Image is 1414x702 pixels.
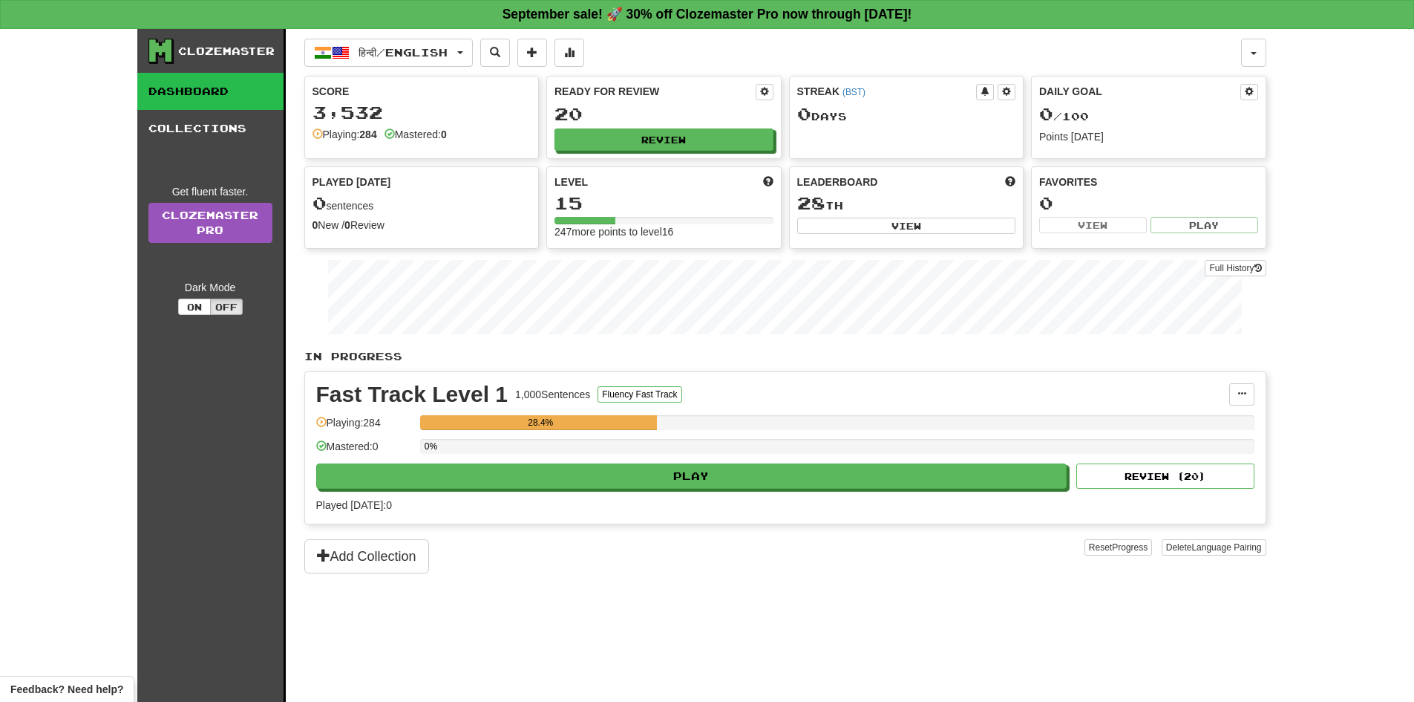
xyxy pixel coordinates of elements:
strong: 0 [441,129,447,140]
div: Favorites [1039,175,1258,189]
div: 15 [554,194,773,212]
div: Fast Track Level 1 [316,383,508,406]
span: Played [DATE] [312,175,391,189]
div: Ready for Review [554,84,756,99]
strong: 0 [312,219,318,231]
div: Playing: 284 [316,415,413,440]
a: (BST) [842,87,865,97]
div: th [797,194,1016,213]
button: Search sentences [480,39,510,67]
div: Mastered: 0 [316,439,413,464]
a: Dashboard [137,73,284,110]
span: Level [554,175,588,189]
span: Score more points to level up [763,175,773,189]
span: 0 [797,103,811,124]
div: Get fluent faster. [148,184,272,199]
a: Collections [137,110,284,147]
div: 20 [554,105,773,123]
span: 28 [797,192,825,213]
div: 28.4% [425,415,657,430]
div: 1,000 Sentences [515,387,590,402]
div: 3,532 [312,103,531,122]
div: 0 [1039,194,1258,212]
button: View [797,218,1016,234]
div: Dark Mode [148,280,272,295]
button: Fluency Fast Track [598,386,681,403]
button: On [178,299,211,315]
button: Play [316,464,1067,489]
div: Clozemaster [178,44,275,59]
span: Progress [1112,542,1148,553]
button: हिन्दी/English [304,39,473,67]
span: Language Pairing [1191,542,1261,553]
div: Streak [797,84,977,99]
p: In Progress [304,349,1266,364]
strong: 284 [359,129,376,140]
a: ClozemasterPro [148,203,272,243]
button: DeleteLanguage Pairing [1162,539,1266,556]
strong: 0 [344,219,350,231]
strong: September sale! 🚀 30% off Clozemaster Pro now through [DATE]! [503,7,912,22]
div: Daily Goal [1039,84,1240,100]
button: Play [1150,217,1258,233]
button: ResetProgress [1084,539,1152,556]
button: Review (20) [1076,464,1254,489]
div: Points [DATE] [1039,129,1258,144]
button: Add sentence to collection [517,39,547,67]
span: हिन्दी / English [359,46,448,59]
span: Open feedback widget [10,682,123,697]
button: Off [210,299,243,315]
button: More stats [554,39,584,67]
span: 0 [1039,103,1053,124]
span: Played [DATE]: 0 [316,499,392,511]
button: View [1039,217,1147,233]
span: / 100 [1039,110,1089,123]
button: Add Collection [304,539,429,573]
span: 0 [312,192,327,213]
div: New / Review [312,218,531,233]
span: Leaderboard [797,175,878,189]
button: Review [554,129,773,151]
span: This week in points, UTC [1005,175,1015,189]
div: 247 more points to level 16 [554,224,773,239]
div: sentences [312,194,531,213]
div: Playing: [312,127,377,142]
button: Full History [1205,260,1266,276]
div: Mastered: [384,127,447,142]
div: Score [312,84,531,99]
div: Day s [797,105,1016,124]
